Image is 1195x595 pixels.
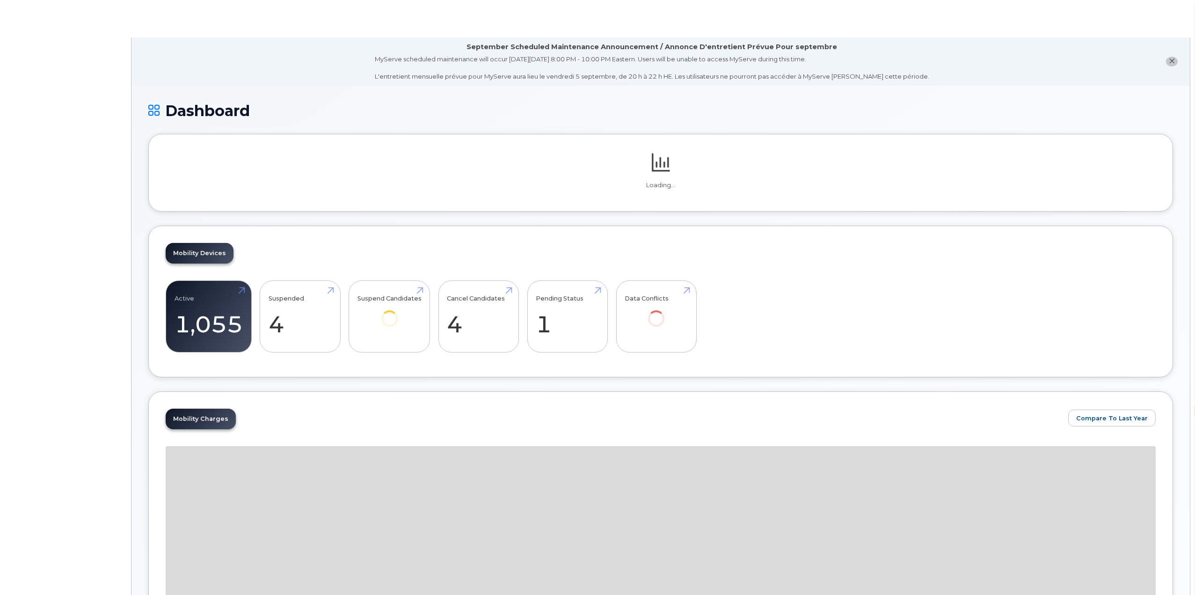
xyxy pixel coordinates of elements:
[1068,410,1156,426] button: Compare To Last Year
[466,42,837,52] div: September Scheduled Maintenance Announcement / Annonce D'entretient Prévue Pour septembre
[1166,57,1178,66] button: close notification
[375,55,929,81] div: MyServe scheduled maintenance will occur [DATE][DATE] 8:00 PM - 10:00 PM Eastern. Users will be u...
[447,286,510,347] a: Cancel Candidates 4
[166,243,233,264] a: Mobility Devices
[269,286,332,347] a: Suspended 4
[625,286,688,339] a: Data Conflicts
[536,286,599,347] a: Pending Status 1
[175,286,243,347] a: Active 1,055
[1076,414,1148,423] span: Compare To Last Year
[166,409,236,429] a: Mobility Charges
[166,181,1156,190] p: Loading...
[357,286,422,339] a: Suspend Candidates
[148,103,1173,119] h1: Dashboard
